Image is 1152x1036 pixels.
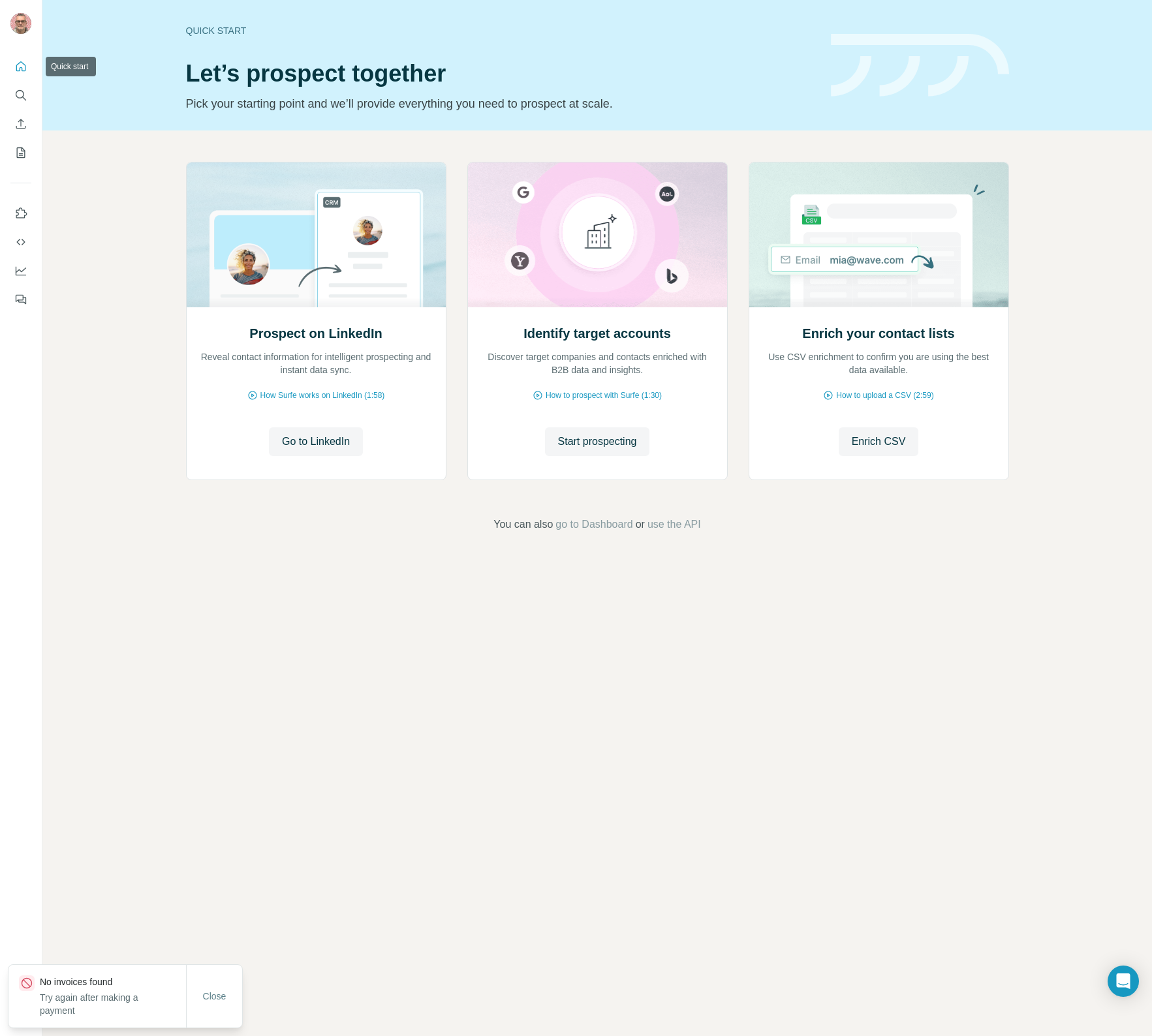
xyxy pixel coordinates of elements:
button: My lists [10,141,31,164]
h2: Identify target accounts [523,324,671,343]
button: Enrich CSV [839,427,919,456]
span: How Surfe works on LinkedIn (1:58) [260,389,385,401]
div: Quick start [186,24,815,37]
span: How to upload a CSV (2:59) [836,389,933,401]
img: Avatar [10,13,31,34]
button: go to Dashboard [555,517,632,532]
p: Pick your starting point and we’ll provide everything you need to prospect at scale. [186,95,815,113]
span: or [636,517,645,532]
button: Go to LinkedIn [269,427,363,456]
img: Prospect on LinkedIn [186,162,446,307]
button: use the API [647,517,701,532]
div: Open Intercom Messenger [1108,966,1139,997]
h2: Enrich your contact lists [802,324,954,343]
img: banner [831,34,1009,97]
button: Search [10,84,31,107]
button: Start prospecting [545,427,650,456]
img: Enrich your contact lists [749,162,1009,307]
h1: Let’s prospect together [186,61,815,87]
button: Dashboard [10,259,31,282]
button: Use Surfe API [10,230,31,254]
span: Go to LinkedIn [282,434,350,449]
span: You can also [493,517,553,532]
p: Try again after making a payment [40,991,186,1017]
p: Reveal contact information for intelligent prospecting and instant data sync. [200,350,433,376]
button: Quick start [10,55,31,78]
p: Use CSV enrichment to confirm you are using the best data available. [762,350,995,376]
p: No invoices found [40,975,186,988]
span: Start prospecting [558,434,637,449]
button: Use Surfe on LinkedIn [10,202,31,225]
button: Close [194,984,236,1008]
img: Identify target accounts [467,162,728,307]
span: Enrich CSV [852,434,906,449]
span: How to prospect with Surfe (1:30) [546,389,662,401]
button: Enrich CSV [10,112,31,136]
span: Close [203,990,226,1003]
button: Feedback [10,288,31,311]
p: Discover target companies and contacts enriched with B2B data and insights. [481,350,714,376]
h2: Prospect on LinkedIn [249,324,382,343]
